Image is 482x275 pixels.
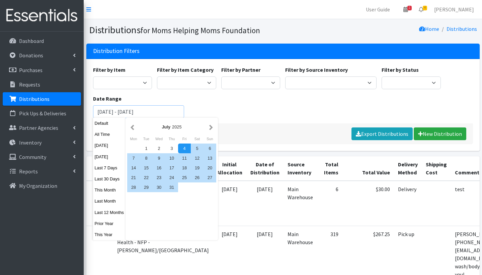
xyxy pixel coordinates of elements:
[93,185,126,195] button: This Month
[93,219,126,228] button: Prior Year
[414,127,466,140] a: New Distribution
[153,173,165,182] div: 23
[127,134,140,143] div: Monday
[19,81,40,88] p: Requests
[3,136,81,149] a: Inventory
[213,156,246,181] th: Initial Allocation
[19,38,44,44] p: Dashboard
[127,153,140,163] div: 7
[342,181,394,226] td: $30.00
[86,156,113,181] th: ID
[178,173,191,182] div: 25
[153,153,165,163] div: 9
[172,124,181,129] span: 2025
[127,173,140,182] div: 21
[127,163,140,173] div: 14
[3,63,81,77] a: Purchases
[3,92,81,106] a: Distributions
[93,196,126,206] button: Last Month
[360,3,395,16] a: User Guide
[140,144,153,153] div: 1
[3,121,81,134] a: Partner Agencies
[165,163,178,173] div: 17
[165,173,178,182] div: 24
[191,134,204,143] div: Saturday
[93,129,126,139] button: All Time
[165,144,178,153] div: 3
[162,124,170,129] strong: July
[204,173,216,182] div: 27
[3,165,81,178] a: Reports
[93,118,126,128] button: Default
[423,6,427,10] span: 4
[89,24,280,36] h1: Distributions
[3,107,81,120] a: Pick Ups & Deliveries
[165,134,178,143] div: Thursday
[153,182,165,192] div: 30
[204,144,216,153] div: 6
[19,96,50,102] p: Distributions
[140,153,153,163] div: 8
[351,127,413,140] a: Export Distributions
[178,153,191,163] div: 11
[93,48,140,55] h3: Distribution Filters
[407,6,412,10] span: 1
[93,66,126,74] label: Filter by Item
[19,52,43,59] p: Donations
[246,156,284,181] th: Date of Distribution
[153,144,165,153] div: 2
[204,163,216,173] div: 20
[178,134,191,143] div: Friday
[191,173,204,182] div: 26
[19,67,43,73] p: Purchases
[93,105,184,118] input: January 1, 2011 - December 31, 2011
[153,134,165,143] div: Wednesday
[93,141,126,150] button: [DATE]
[284,156,317,181] th: Source Inventory
[394,156,422,181] th: Delivery Method
[93,174,126,184] button: Last 30 Days
[19,168,38,175] p: Reports
[157,66,214,74] label: Filter by Item Category
[3,179,81,192] a: My Organization
[422,156,451,181] th: Shipping Cost
[398,3,413,16] a: 1
[191,153,204,163] div: 12
[93,230,126,239] button: This Year
[178,163,191,173] div: 18
[213,181,246,226] td: [DATE]
[165,153,178,163] div: 10
[204,153,216,163] div: 13
[221,66,260,74] label: Filter by Partner
[285,66,348,74] label: Filter by Source Inventory
[3,34,81,48] a: Dashboard
[19,139,42,146] p: Inventory
[165,182,178,192] div: 31
[140,182,153,192] div: 29
[140,134,153,143] div: Tuesday
[178,144,191,153] div: 4
[93,208,126,217] button: Last 12 Months
[93,95,122,103] label: Date Range
[153,163,165,173] div: 16
[86,181,113,226] td: 95748
[19,154,46,160] p: Community
[141,25,260,35] small: for Moms Helping Moms Foundation
[284,181,317,226] td: Main Warehouse
[93,163,126,173] button: Last 7 Days
[342,156,394,181] th: Total Value
[140,173,153,182] div: 22
[19,124,58,131] p: Partner Agencies
[317,156,342,181] th: Total Items
[140,163,153,173] div: 15
[3,78,81,91] a: Requests
[317,181,342,226] td: 6
[3,4,81,27] img: HumanEssentials
[429,3,479,16] a: [PERSON_NAME]
[127,182,140,192] div: 28
[394,181,422,226] td: Delivery
[413,3,429,16] a: 4
[3,150,81,164] a: Community
[204,134,216,143] div: Sunday
[382,66,419,74] label: Filter by Status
